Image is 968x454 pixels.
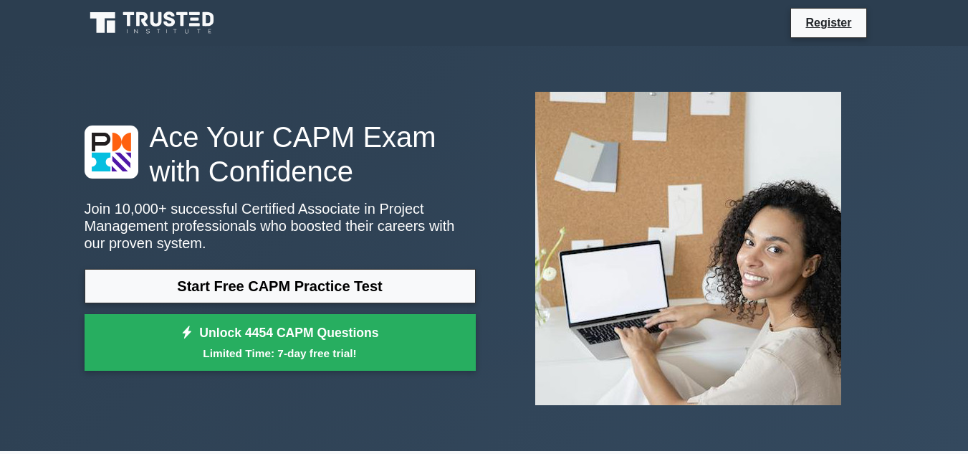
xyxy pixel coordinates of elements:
[85,120,476,189] h1: Ace Your CAPM Exam with Confidence
[85,200,476,252] p: Join 10,000+ successful Certified Associate in Project Management professionals who boosted their...
[102,345,458,361] small: Limited Time: 7-day free trial!
[85,269,476,303] a: Start Free CAPM Practice Test
[797,14,860,32] a: Register
[85,314,476,372] a: Unlock 4454 CAPM QuestionsLimited Time: 7-day free trial!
